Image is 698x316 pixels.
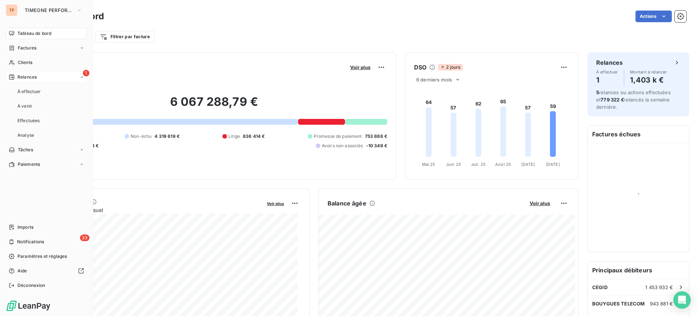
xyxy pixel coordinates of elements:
a: Aide [6,265,87,277]
h4: 1,403 k € [630,74,667,86]
span: relances ou actions effectuées et relancés la semaine dernière. [596,89,671,110]
tspan: Juil. 25 [471,162,486,167]
span: CEGID [592,284,607,290]
h6: DSO [414,63,426,72]
span: Voir plus [350,64,370,70]
h6: Relances [596,58,623,67]
h6: Principaux débiteurs [588,261,689,279]
span: 4 319 619 € [155,133,180,140]
span: 33 [80,235,89,241]
tspan: [DATE] [546,162,560,167]
span: Promesse de paiement [314,133,362,140]
span: Notifications [17,239,44,245]
h6: Balance âgée [328,199,366,208]
span: BOUYGUES TELECOM [592,301,645,307]
span: 5 [596,89,599,95]
span: 943 881 € [650,301,673,307]
div: Open Intercom Messenger [673,291,691,309]
span: 6 derniers mois [416,77,452,83]
span: Montant à relancer [630,70,667,74]
h2: 6 067 288,79 € [41,95,387,116]
tspan: [DATE] [521,162,535,167]
h4: 1 [596,74,618,86]
button: Voir plus [265,200,286,207]
span: Factures [18,45,36,51]
span: À effectuer [596,70,618,74]
span: Clients [18,59,32,66]
span: Voir plus [267,201,284,206]
span: Relances [17,74,37,80]
tspan: Août 25 [495,162,511,167]
span: Avoirs non associés [322,143,363,149]
button: Voir plus [348,64,373,71]
span: Déconnexion [17,282,45,289]
span: Voir plus [530,200,550,206]
span: Aide [17,268,27,274]
span: Paramètres et réglages [17,253,67,260]
span: 753 886 € [365,133,387,140]
span: Tâches [18,147,33,153]
h6: Factures échues [588,125,689,143]
span: -10 349 € [366,143,387,149]
span: TIMEONE PERFORMANCE [25,7,73,13]
span: Non-échu [131,133,152,140]
button: Filtrer par facture [95,31,155,43]
span: 2 jours [438,64,462,71]
span: 836 414 € [243,133,265,140]
span: À venir [17,103,32,109]
span: 779 322 € [601,97,624,103]
span: 1 453 932 € [645,284,673,290]
span: Paiements [18,161,40,168]
span: Chiffre d'affaires mensuel [41,206,262,214]
span: Effectuées [17,117,40,124]
span: Tableau de bord [17,30,51,37]
div: TP [6,4,17,16]
span: 1 [83,70,89,76]
span: Litige [228,133,240,140]
span: À effectuer [17,88,41,95]
tspan: Mai 25 [422,162,436,167]
img: Logo LeanPay [6,300,51,312]
tspan: Juin 25 [446,162,461,167]
span: Imports [17,224,33,231]
button: Voir plus [527,200,552,207]
span: Analyse [17,132,34,139]
button: Actions [635,11,672,22]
